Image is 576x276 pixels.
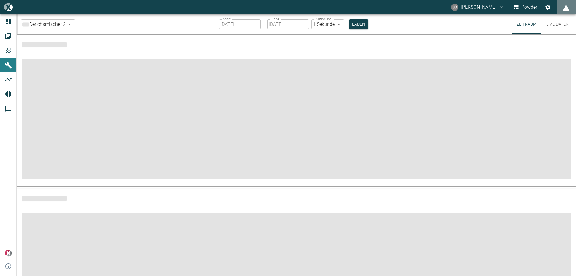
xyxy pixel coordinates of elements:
[5,250,12,257] img: Xplore Logo
[271,17,279,22] label: Ende
[541,14,574,34] button: Live-Daten
[4,3,12,11] img: logo
[542,2,553,13] button: Einstellungen
[513,2,539,13] button: Powder
[512,14,541,34] button: Zeitraum
[223,17,231,22] label: Start
[316,17,332,22] label: Auflösung
[450,2,505,13] button: l.oflynn@cws.de
[267,19,309,29] input: DD.MM.YYYY
[311,19,344,29] div: 1 Sekunde
[219,19,261,29] input: DD.MM.YYYY
[451,4,458,11] div: LO
[29,21,66,28] span: Derichsmischer 2
[262,21,265,28] p: –
[349,19,368,29] button: Laden
[22,21,66,28] a: Derichsmischer 2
